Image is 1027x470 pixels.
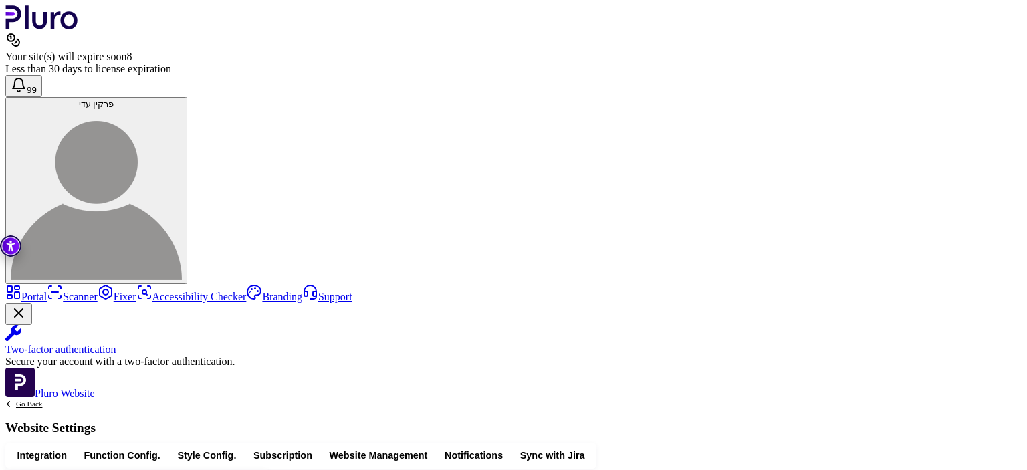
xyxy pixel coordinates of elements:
button: Integration [9,446,76,465]
a: Back to previous screen [5,400,96,408]
button: פרקין עדיפרקין עדי [5,97,187,284]
a: Branding [246,291,302,302]
span: Website Management [330,449,428,462]
div: Less than 30 days to license expiration [5,63,1022,75]
a: Logo [5,20,78,31]
a: Accessibility Checker [136,291,247,302]
span: 8 [126,51,132,62]
button: Website Management [321,446,436,465]
span: Function Config. [84,449,160,462]
img: פרקין עדי [11,109,182,280]
a: Portal [5,291,47,302]
button: Notifications [436,446,511,465]
a: Scanner [47,291,98,302]
span: Style Config. [177,449,236,462]
aside: Sidebar menu [5,284,1022,400]
button: Style Config. [169,446,245,465]
div: Secure your account with a two-factor authentication. [5,356,1022,368]
span: 99 [27,85,37,95]
span: Notifications [445,449,503,462]
div: Your site(s) will expire soon [5,51,1022,63]
div: Two-factor authentication [5,344,1022,356]
h1: Website Settings [5,421,96,434]
button: Open notifications, you have 382 new notifications [5,75,42,97]
button: Function Config. [76,446,169,465]
span: Integration [17,449,67,462]
a: Fixer [98,291,136,302]
span: Subscription [253,449,312,462]
button: Subscription [245,446,321,465]
span: פרקין עדי [79,99,114,109]
a: Open Pluro Website [5,388,95,399]
button: Sync with Jira [511,446,593,465]
a: Support [302,291,352,302]
span: Sync with Jira [520,449,585,462]
button: Close Two-factor authentication notification [5,303,32,325]
a: Two-factor authentication [5,325,1022,356]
